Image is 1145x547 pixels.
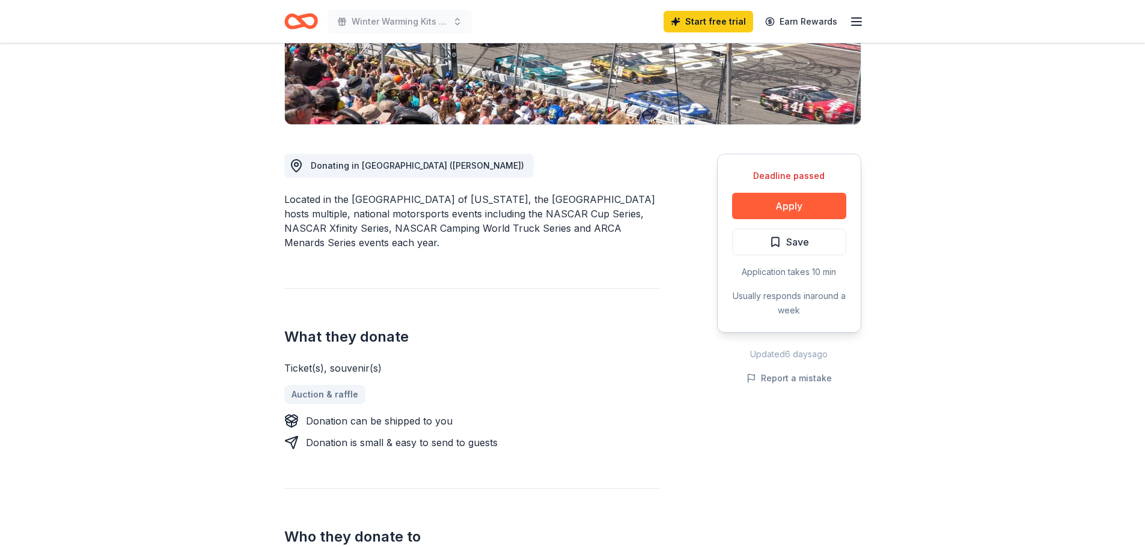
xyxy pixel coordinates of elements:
[284,192,659,250] div: Located in the [GEOGRAPHIC_DATA] of [US_STATE], the [GEOGRAPHIC_DATA] hosts multiple, national mo...
[786,234,809,250] span: Save
[732,289,846,318] div: Usually responds in around a week
[758,11,844,32] a: Earn Rewards
[311,160,524,171] span: Donating in [GEOGRAPHIC_DATA] ([PERSON_NAME])
[664,11,753,32] a: Start free trial
[284,385,365,404] a: Auction & raffle
[306,414,453,428] div: Donation can be shipped to you
[328,10,472,34] button: Winter Warming Kits Drive
[732,229,846,255] button: Save
[306,435,498,450] div: Donation is small & easy to send to guests
[284,527,659,546] h2: Who they donate to
[732,193,846,219] button: Apply
[717,347,861,361] div: Updated 6 days ago
[284,7,318,35] a: Home
[284,361,659,375] div: Ticket(s), souvenir(s)
[284,327,659,346] h2: What they donate
[352,14,448,29] span: Winter Warming Kits Drive
[747,371,832,385] button: Report a mistake
[732,265,846,279] div: Application takes 10 min
[732,169,846,183] div: Deadline passed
